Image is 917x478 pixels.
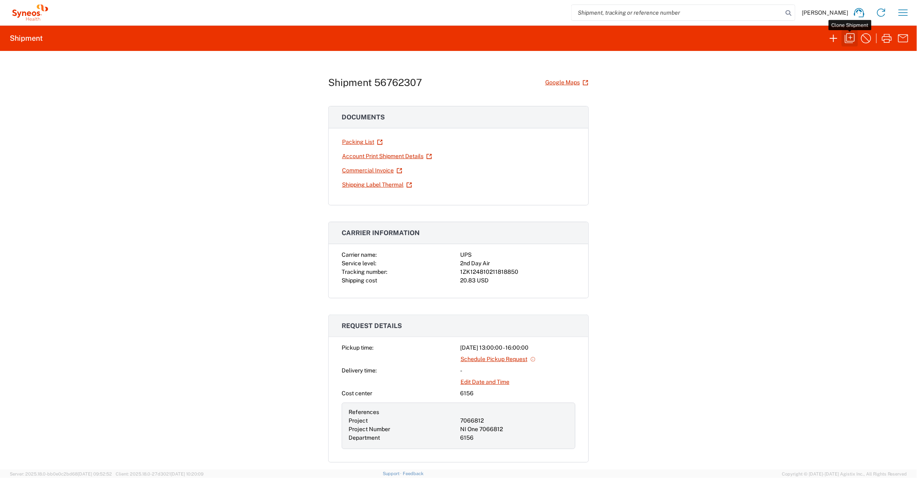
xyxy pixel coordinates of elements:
[171,471,204,476] span: [DATE] 10:20:09
[342,163,403,178] a: Commercial Invoice
[342,178,412,192] a: Shipping Label Thermal
[460,251,575,259] div: UPS
[460,344,575,352] div: [DATE] 13:00:00 - 16:00:00
[349,434,457,442] div: Department
[342,277,377,284] span: Shipping cost
[342,260,376,267] span: Service level:
[349,409,379,415] span: References
[460,268,575,276] div: 1ZK124810211818850
[460,276,575,285] div: 20.83 USD
[460,434,568,442] div: 6156
[460,375,510,389] a: Edit Date and Time
[545,75,589,90] a: Google Maps
[10,33,43,43] h2: Shipment
[460,366,575,375] div: -
[349,425,457,434] div: Project Number
[383,471,403,476] a: Support
[342,390,372,396] span: Cost center
[342,135,383,149] a: Packing List
[328,77,422,88] h1: Shipment 56762307
[460,416,568,425] div: 7066812
[342,251,377,258] span: Carrier name:
[342,367,377,374] span: Delivery time:
[342,344,373,351] span: Pickup time:
[460,352,536,366] a: Schedule Pickup Request
[782,470,907,478] span: Copyright © [DATE]-[DATE] Agistix Inc., All Rights Reserved
[403,471,423,476] a: Feedback
[460,259,575,268] div: 2nd Day Air
[460,425,568,434] div: NI One 7066812
[349,416,457,425] div: Project
[802,9,848,16] span: [PERSON_NAME]
[78,471,112,476] span: [DATE] 09:52:52
[10,471,112,476] span: Server: 2025.18.0-bb0e0c2bd68
[342,269,387,275] span: Tracking number:
[342,149,432,163] a: Account Print Shipment Details
[342,322,402,330] span: Request details
[572,5,783,20] input: Shipment, tracking or reference number
[460,389,575,398] div: 6156
[342,113,385,121] span: Documents
[342,229,420,237] span: Carrier information
[116,471,204,476] span: Client: 2025.18.0-27d3021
